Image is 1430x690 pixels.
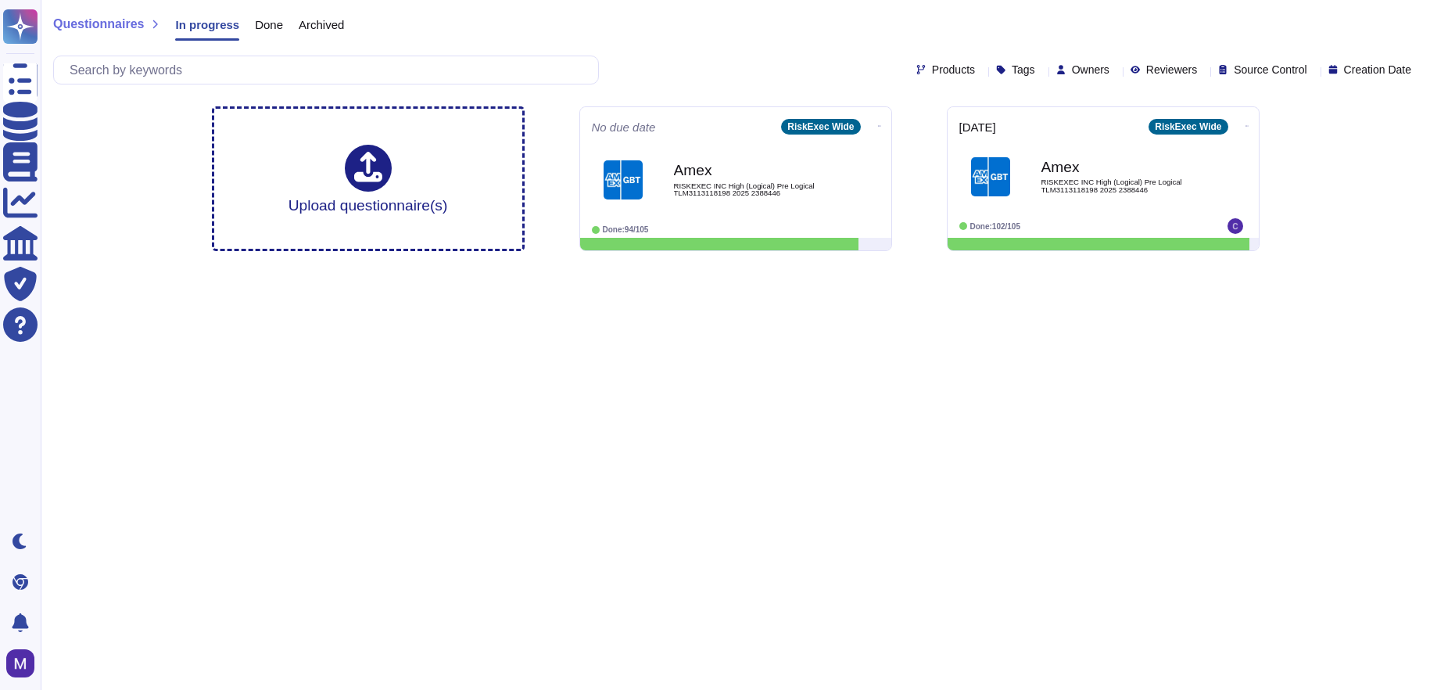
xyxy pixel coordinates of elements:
span: Done [255,19,283,31]
button: user [3,646,45,681]
b: Amex [674,163,830,178]
input: Search by keywords [62,56,598,84]
span: Source Control [1234,64,1306,75]
img: Logo [971,157,1010,196]
img: Logo [604,160,643,199]
span: Archived [299,19,344,31]
div: Upload questionnaire(s) [289,145,448,213]
span: RISKEXEC INC High (Logical) Pre Logical TLM3113118198 2025 2388446 [1041,178,1198,193]
span: [DATE] [959,121,996,133]
span: Products [932,64,975,75]
div: RiskExec Wide [781,119,860,135]
span: Creation Date [1344,64,1411,75]
span: In progress [175,19,239,31]
span: Done: 94/105 [603,225,649,234]
span: Owners [1072,64,1109,75]
span: Done: 102/105 [970,222,1021,231]
div: RiskExec Wide [1149,119,1228,135]
b: Amex [1041,160,1198,174]
span: RISKEXEC INC High (Logical) Pre Logical TLM3113118198 2025 2388446 [674,182,830,197]
img: user [6,649,34,677]
span: Reviewers [1146,64,1197,75]
span: Questionnaires [53,18,144,31]
img: user [1228,218,1243,234]
span: Tags [1012,64,1035,75]
span: No due date [592,121,656,133]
